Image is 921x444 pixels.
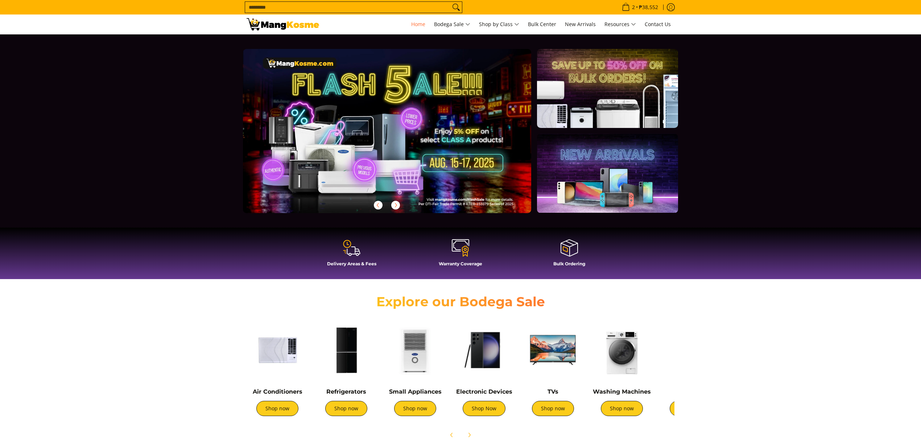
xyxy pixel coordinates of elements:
[528,21,556,28] span: Bulk Center
[326,388,366,395] a: Refrigerators
[645,21,671,28] span: Contact Us
[463,401,505,416] a: Shop Now
[461,427,477,443] button: Next
[410,261,511,266] h4: Warranty Coverage
[326,14,674,34] nav: Main Menu
[565,21,596,28] span: New Arrivals
[355,294,566,310] h2: Explore our Bodega Sale
[384,319,446,381] img: Small Appliances
[479,20,519,29] span: Shop by Class
[408,14,429,34] a: Home
[430,14,474,34] a: Bodega Sale
[561,14,599,34] a: New Arrivals
[434,20,470,29] span: Bodega Sale
[450,2,462,13] button: Search
[253,388,302,395] a: Air Conditioners
[301,238,402,272] a: Delivery Areas & Fees
[411,21,425,28] span: Home
[532,401,574,416] a: Shop now
[638,5,659,10] span: ₱38,552
[620,3,660,11] span: •
[325,401,367,416] a: Shop now
[670,401,712,416] a: Shop now
[247,319,308,381] img: Air Conditioners
[591,319,653,381] img: Washing Machines
[301,261,402,266] h4: Delivery Areas & Fees
[394,401,436,416] a: Shop now
[641,14,674,34] a: Contact Us
[388,197,404,213] button: Next
[601,401,643,416] a: Shop now
[370,197,386,213] button: Previous
[247,18,319,30] img: Mang Kosme: Your Home Appliances Warehouse Sale Partner!
[389,388,442,395] a: Small Appliances
[315,319,377,381] img: Refrigerators
[475,14,523,34] a: Shop by Class
[456,388,512,395] a: Electronic Devices
[256,401,298,416] a: Shop now
[522,319,584,381] img: TVs
[601,14,640,34] a: Resources
[410,238,511,272] a: Warranty Coverage
[519,261,620,266] h4: Bulk Ordering
[548,388,558,395] a: TVs
[444,427,460,443] button: Previous
[593,388,651,395] a: Washing Machines
[519,238,620,272] a: Bulk Ordering
[453,319,515,381] img: Electronic Devices
[243,49,554,225] a: More
[631,5,636,10] span: 2
[660,319,722,381] img: Cookers
[524,14,560,34] a: Bulk Center
[604,20,636,29] span: Resources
